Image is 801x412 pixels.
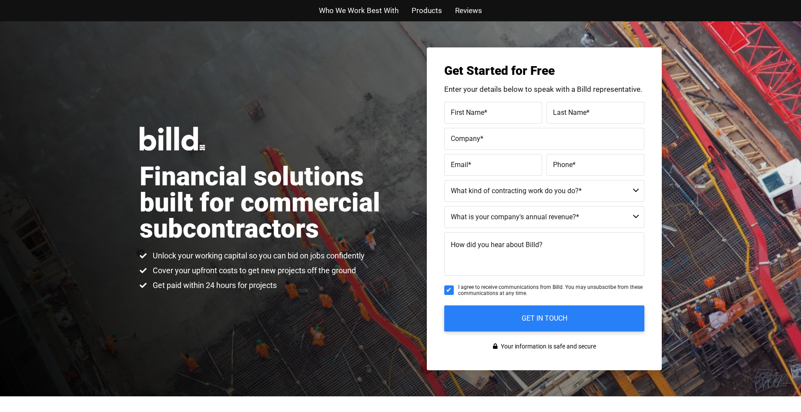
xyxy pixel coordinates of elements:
h1: Financial solutions built for commercial subcontractors [140,164,401,242]
p: Enter your details below to speak with a Billd representative. [444,86,644,93]
span: Company [451,134,480,142]
span: Cover your upfront costs to get new projects off the ground [151,265,356,276]
span: Unlock your working capital so you can bid on jobs confidently [151,251,365,261]
span: Email [451,160,468,168]
span: Phone [553,160,573,168]
input: GET IN TOUCH [444,305,644,332]
input: I agree to receive communications from Billd. You may unsubscribe from these communications at an... [444,285,454,295]
h3: Get Started for Free [444,65,644,77]
a: Products [412,4,442,17]
span: I agree to receive communications from Billd. You may unsubscribe from these communications at an... [458,284,644,297]
span: Last Name [553,108,587,116]
span: First Name [451,108,484,116]
span: Your information is safe and secure [499,340,596,353]
a: Reviews [455,4,482,17]
span: Get paid within 24 hours for projects [151,280,277,291]
a: Who We Work Best With [319,4,399,17]
span: How did you hear about Billd? [451,241,543,249]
